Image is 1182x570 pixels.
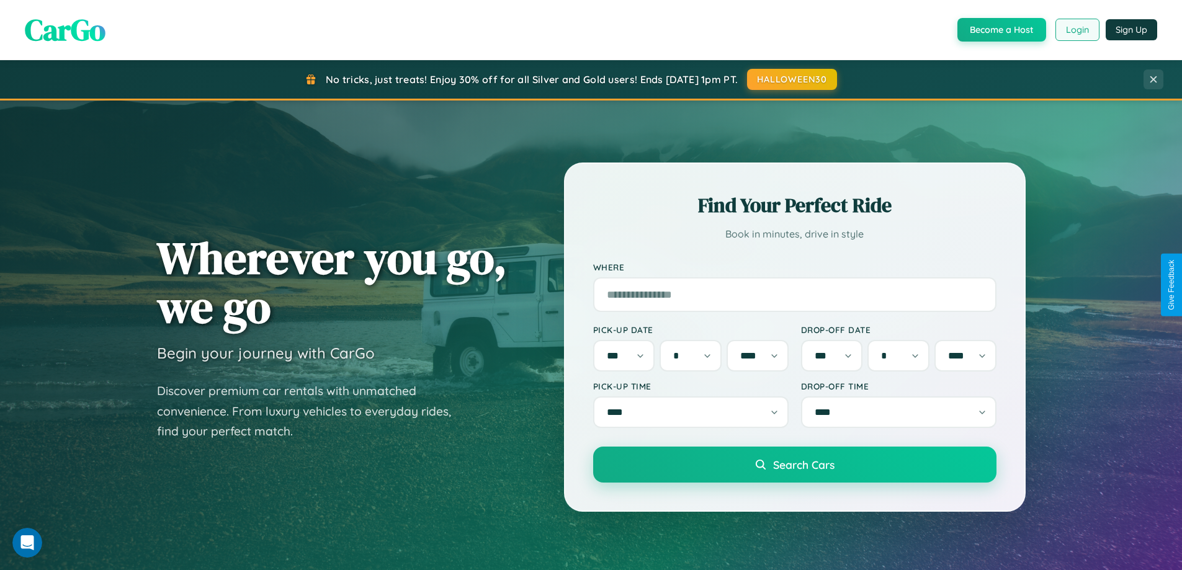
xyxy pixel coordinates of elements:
[1106,19,1157,40] button: Sign Up
[157,381,467,442] p: Discover premium car rentals with unmatched convenience. From luxury vehicles to everyday rides, ...
[593,225,996,243] p: Book in minutes, drive in style
[747,69,837,90] button: HALLOWEEN30
[593,381,789,391] label: Pick-up Time
[957,18,1046,42] button: Become a Host
[1167,260,1176,310] div: Give Feedback
[157,233,507,331] h1: Wherever you go, we go
[326,73,738,86] span: No tricks, just treats! Enjoy 30% off for all Silver and Gold users! Ends [DATE] 1pm PT.
[801,381,996,391] label: Drop-off Time
[593,262,996,272] label: Where
[12,528,42,558] iframe: Intercom live chat
[593,192,996,219] h2: Find Your Perfect Ride
[593,447,996,483] button: Search Cars
[801,324,996,335] label: Drop-off Date
[1055,19,1099,41] button: Login
[25,9,105,50] span: CarGo
[593,324,789,335] label: Pick-up Date
[773,458,835,471] span: Search Cars
[157,344,375,362] h3: Begin your journey with CarGo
